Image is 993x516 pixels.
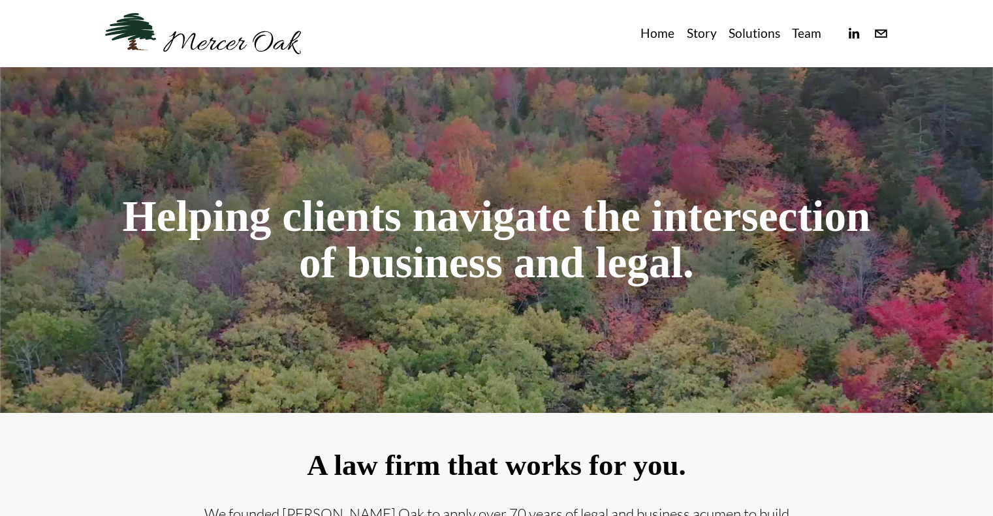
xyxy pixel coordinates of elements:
a: info@merceroaklaw.com [874,26,889,41]
a: Solutions [729,23,780,44]
a: Story [687,23,717,44]
a: Home [640,23,674,44]
a: linkedin-unauth [846,26,861,41]
h1: Helping clients navigate the intersection of business and legal. [105,194,889,286]
h2: A law firm that works for you. [203,449,791,482]
a: Team [792,23,821,44]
